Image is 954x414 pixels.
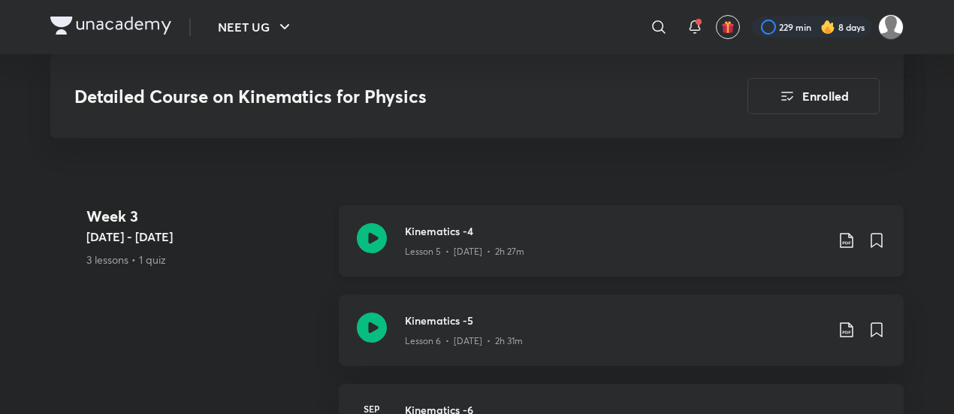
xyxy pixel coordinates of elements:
a: Company Logo [50,17,171,38]
h3: Kinematics -4 [405,223,826,239]
p: 3 lessons • 1 quiz [86,252,327,267]
h4: Week 3 [86,205,327,228]
a: Kinematics -5Lesson 6 • [DATE] • 2h 31m [339,295,904,384]
img: avatar [721,20,735,34]
button: Enrolled [747,78,880,114]
img: Company Logo [50,17,171,35]
button: NEET UG [209,12,303,42]
a: Kinematics -4Lesson 5 • [DATE] • 2h 27m [339,205,904,295]
h5: [DATE] - [DATE] [86,228,327,246]
h3: Detailed Course on Kinematics for Physics [74,86,663,107]
img: Shristi Raj [878,14,904,40]
p: Lesson 5 • [DATE] • 2h 27m [405,245,524,258]
button: avatar [716,15,740,39]
img: streak [820,20,835,35]
p: Lesson 6 • [DATE] • 2h 31m [405,334,523,348]
h3: Kinematics -5 [405,313,826,328]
